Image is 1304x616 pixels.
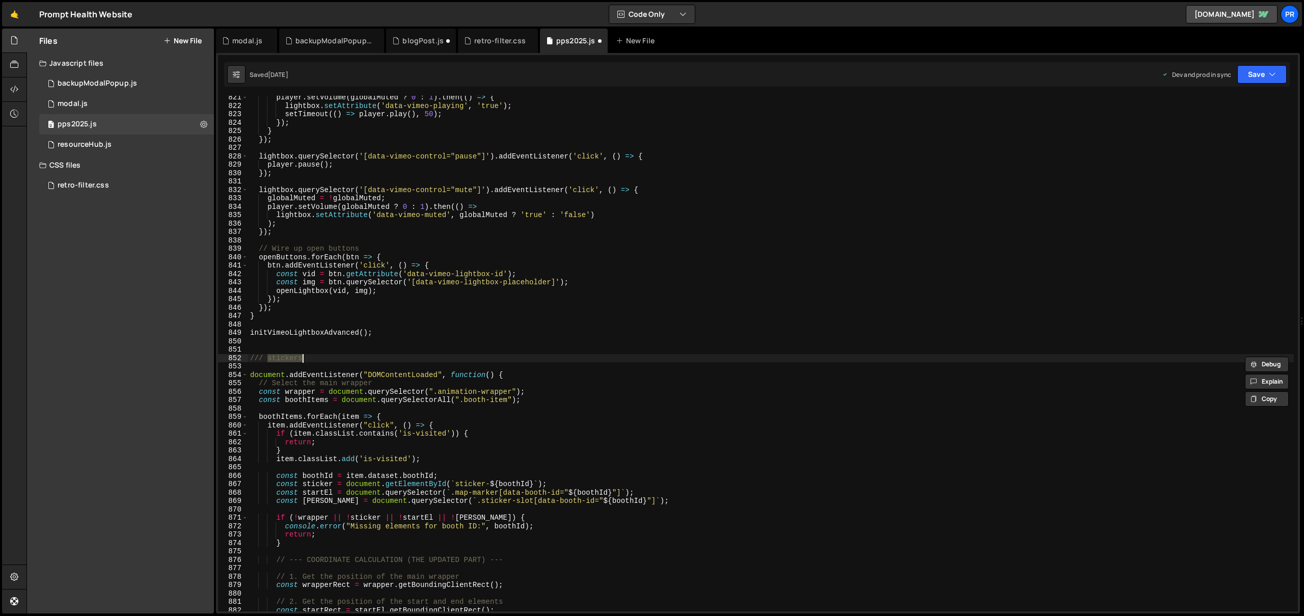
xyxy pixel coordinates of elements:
[27,155,214,175] div: CSS files
[218,144,248,152] div: 827
[39,114,214,135] div: 16625/45293.js
[58,120,97,129] div: pps2025.js
[58,140,112,149] div: resourceHub.js
[218,413,248,421] div: 859
[218,463,248,472] div: 865
[164,37,202,45] button: New File
[218,438,248,447] div: 862
[48,121,54,129] span: 0
[218,320,248,329] div: 848
[218,287,248,296] div: 844
[218,446,248,455] div: 863
[218,556,248,565] div: 876
[218,93,248,102] div: 821
[402,36,444,46] div: blogPost.js
[58,181,109,190] div: retro-filter.css
[218,152,248,161] div: 828
[218,136,248,144] div: 826
[218,530,248,539] div: 873
[218,396,248,405] div: 857
[218,472,248,480] div: 866
[218,497,248,505] div: 869
[616,36,659,46] div: New File
[218,127,248,136] div: 825
[218,405,248,413] div: 858
[218,455,248,464] div: 864
[1245,391,1289,407] button: Copy
[218,362,248,371] div: 853
[39,175,214,196] div: 16625/45443.css
[218,539,248,548] div: 874
[1281,5,1299,23] a: Pr
[556,36,595,46] div: pps2025.js
[218,312,248,320] div: 847
[218,228,248,236] div: 837
[2,2,27,26] a: 🤙
[218,598,248,606] div: 881
[218,203,248,211] div: 834
[1237,65,1287,84] button: Save
[218,522,248,531] div: 872
[218,245,248,253] div: 839
[250,70,288,79] div: Saved
[218,211,248,220] div: 835
[218,177,248,186] div: 831
[1245,357,1289,372] button: Debug
[295,36,372,46] div: backupModalPopup.js
[1245,374,1289,389] button: Explain
[218,295,248,304] div: 845
[218,480,248,489] div: 867
[218,169,248,178] div: 830
[218,261,248,270] div: 841
[609,5,695,23] button: Code Only
[218,388,248,396] div: 856
[39,8,132,20] div: Prompt Health Website
[218,337,248,346] div: 850
[58,99,88,109] div: modal.js
[39,135,214,155] div: 16625/45859.js
[218,194,248,203] div: 833
[58,79,137,88] div: backupModalPopup.js
[218,236,248,245] div: 838
[218,573,248,581] div: 878
[39,73,214,94] div: 16625/45860.js
[218,270,248,279] div: 842
[218,160,248,169] div: 829
[1186,5,1278,23] a: [DOMAIN_NAME]
[218,505,248,514] div: 870
[474,36,526,46] div: retro-filter.css
[218,329,248,337] div: 849
[218,278,248,287] div: 843
[218,102,248,111] div: 822
[1162,70,1231,79] div: Dev and prod in sync
[218,220,248,228] div: 836
[218,514,248,522] div: 871
[218,489,248,497] div: 868
[218,186,248,195] div: 832
[218,119,248,127] div: 824
[218,606,248,615] div: 882
[218,547,248,556] div: 875
[218,581,248,590] div: 879
[39,35,58,46] h2: Files
[218,379,248,388] div: 855
[218,253,248,262] div: 840
[268,70,288,79] div: [DATE]
[218,590,248,598] div: 880
[27,53,214,73] div: Javascript files
[218,345,248,354] div: 851
[218,371,248,380] div: 854
[218,564,248,573] div: 877
[218,110,248,119] div: 823
[39,94,214,114] div: 16625/46324.js
[232,36,262,46] div: modal.js
[218,421,248,430] div: 860
[218,304,248,312] div: 846
[218,354,248,363] div: 852
[218,430,248,438] div: 861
